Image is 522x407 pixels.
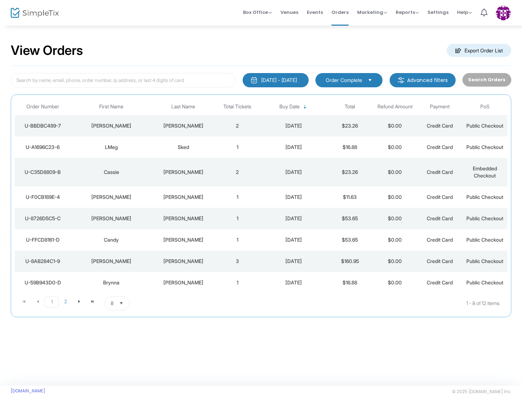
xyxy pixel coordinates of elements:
[373,115,417,136] td: $0.00
[90,299,96,304] span: Go to the last page
[373,251,417,272] td: $0.00
[307,3,323,21] span: Events
[243,9,272,16] span: Box Office
[427,169,453,175] span: Credit Card
[427,258,453,264] span: Credit Card
[396,9,419,16] span: Reports
[427,215,453,221] span: Credit Card
[154,236,213,243] div: Leung
[16,144,69,151] div: U-A1696C23-6
[243,73,309,87] button: [DATE] - [DATE]
[262,279,325,286] div: 8/1/2025
[331,3,349,21] span: Orders
[357,9,387,16] span: Marketing
[466,194,503,200] span: Public Checkout
[280,3,298,21] span: Venues
[452,389,511,395] span: © 2025 [DOMAIN_NAME] Inc.
[327,98,372,115] th: Total
[154,258,213,265] div: tweten
[373,136,417,158] td: $0.00
[373,158,417,186] td: $0.00
[154,169,213,176] div: Lindsay
[215,98,260,115] th: Total Tickets
[373,208,417,229] td: $0.00
[427,144,453,150] span: Credit Card
[215,136,260,158] td: 1
[72,296,86,307] span: Go to the next page
[466,237,503,243] span: Public Checkout
[154,279,213,286] div: Vasquez
[11,388,45,394] a: [DOMAIN_NAME]
[427,123,453,129] span: Credit Card
[466,144,503,150] span: Public Checkout
[59,296,72,307] span: Page 2
[466,123,503,129] span: Public Checkout
[73,122,150,129] div: Leslie
[447,44,511,57] m-button: Export Order List
[16,279,69,286] div: U-59B943D0-D
[365,76,375,84] button: Select
[16,122,69,129] div: U-BBDBC489-7
[215,251,260,272] td: 3
[327,136,372,158] td: $16.88
[262,194,325,201] div: 8/5/2025
[11,43,83,58] h2: View Orders
[302,104,308,110] span: Sortable
[466,279,503,285] span: Public Checkout
[397,77,405,84] img: filter
[327,115,372,136] td: $23.26
[73,144,150,151] div: LMeg
[262,258,325,265] div: 8/1/2025
[326,77,362,84] span: Order Complete
[480,104,490,110] span: PoS
[427,237,453,243] span: Credit Card
[16,236,69,243] div: U-FFCD8161-D
[327,229,372,251] td: $53.65
[390,73,456,87] m-button: Advanced filters
[327,272,372,293] td: $16.88
[16,258,69,265] div: U-8AB284C1-9
[250,77,258,84] img: monthly
[215,186,260,208] td: 1
[373,186,417,208] td: $0.00
[327,158,372,186] td: $23.26
[201,296,500,310] kendo-pager-info: 1 - 8 of 12 items
[215,272,260,293] td: 1
[327,186,372,208] td: $11.63
[262,215,325,222] div: 8/2/2025
[215,115,260,136] td: 2
[327,208,372,229] td: $53.65
[16,169,69,176] div: U-C35D8809-B
[73,236,150,243] div: Candy
[373,229,417,251] td: $0.00
[427,194,453,200] span: Credit Card
[262,236,325,243] div: 8/1/2025
[327,251,372,272] td: $160.95
[466,258,503,264] span: Public Checkout
[427,3,448,21] span: Settings
[279,104,300,110] span: Buy Date
[11,73,235,88] input: Search by name, email, phone, order number, ip address, or last 4 digits of card
[427,279,453,285] span: Credit Card
[215,229,260,251] td: 1
[262,169,325,176] div: 8/5/2025
[73,169,150,176] div: Cassie
[15,98,507,293] div: Data table
[373,98,417,115] th: Refund Amount
[26,104,59,110] span: Order Number
[45,296,59,308] span: Page 1
[76,299,82,304] span: Go to the next page
[473,165,497,179] span: Embedded Checkout
[215,158,260,186] td: 2
[116,297,126,310] button: Select
[154,122,213,129] div: Larsen
[154,194,213,201] div: Giron
[430,104,450,110] span: Payment
[16,194,69,201] div: U-F0CB189E-4
[16,215,69,222] div: U-8726D5C5-C
[171,104,195,110] span: Last Name
[86,296,100,307] span: Go to the last page
[215,208,260,229] td: 1
[457,9,472,16] span: Help
[261,77,297,84] div: [DATE] - [DATE]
